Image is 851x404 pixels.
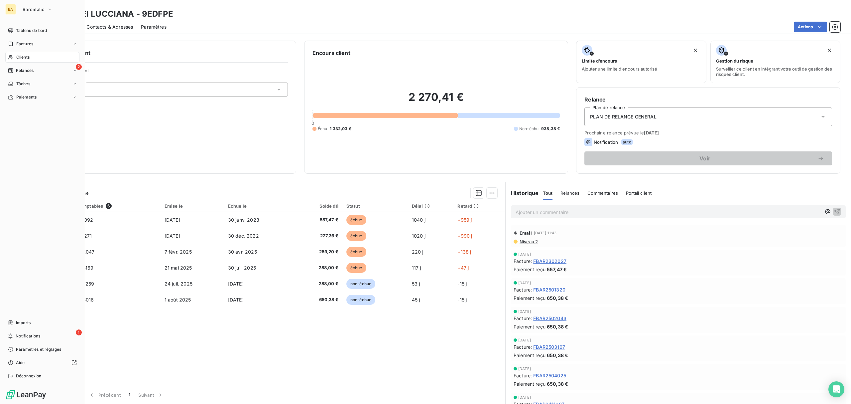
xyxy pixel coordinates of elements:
span: [DATE] [644,130,659,135]
span: 557,47 € [298,217,338,223]
span: -15 j [457,297,467,303]
span: 0 [311,120,314,126]
div: Délai [412,203,450,209]
span: [DATE] [518,367,531,371]
span: 650,38 € [547,295,568,302]
button: Suivant [134,388,168,402]
button: Limite d’encoursAjouter une limite d’encours autorisé [576,41,706,83]
span: Tout [543,190,553,196]
span: [DATE] [518,252,531,256]
span: Ajouter une limite d’encours autorisé [582,66,657,72]
span: 7 févr. 2025 [165,249,192,255]
span: Déconnexion [16,373,42,379]
span: FBAR2503107 [533,343,565,350]
span: Limite d’encours [582,58,617,64]
span: +990 j [457,233,472,239]
span: 288,00 € [298,281,338,287]
h2: 2 270,41 € [312,91,560,110]
span: Voir [592,156,817,161]
h6: Informations client [40,49,288,57]
button: Précédent [84,388,125,402]
span: échue [346,263,366,273]
span: 650,38 € [298,297,338,303]
div: Statut [346,203,404,209]
span: 21 mai 2025 [165,265,192,271]
span: 30 juil. 2025 [228,265,256,271]
span: Notification [594,139,618,145]
div: Pièces comptables [62,203,157,209]
span: 24 juil. 2025 [165,281,192,287]
span: Surveiller ce client en intégrant votre outil de gestion des risques client. [716,66,835,77]
span: non-échue [346,295,375,305]
span: [DATE] 11:43 [534,231,557,235]
span: [DATE] [228,297,244,303]
span: 938,38 € [541,126,560,132]
button: Actions [794,22,827,32]
a: Aide [5,357,79,368]
span: 2 [76,64,82,70]
span: auto [621,139,633,145]
span: Relances [560,190,579,196]
span: Paiement reçu [514,266,546,273]
span: Prochaine relance prévue le [584,130,832,135]
span: Échu [318,126,327,132]
span: +47 j [457,265,469,271]
span: +138 j [457,249,471,255]
span: échue [346,247,366,257]
button: Voir [584,151,832,165]
h6: Historique [506,189,539,197]
div: BA [5,4,16,15]
span: [DATE] [165,233,180,239]
h6: Encours client [312,49,350,57]
div: Solde dû [298,203,338,209]
span: Paramètres [141,24,167,30]
span: Tableau de bord [16,28,47,34]
span: 30 déc. 2022 [228,233,259,239]
span: [DATE] [228,281,244,287]
span: PLAN DE RELANCE GENERAL [590,113,656,120]
span: Notifications [16,333,40,339]
span: [DATE] [518,281,531,285]
span: 557,47 € [547,266,567,273]
div: Échue le [228,203,290,209]
span: Portail client [626,190,652,196]
span: Relances [16,68,34,74]
span: Baromatic [23,7,45,12]
span: 30 avr. 2025 [228,249,257,255]
span: 650,38 € [547,323,568,330]
span: 117 j [412,265,421,271]
span: Facture : [514,343,532,350]
span: Non-échu [519,126,539,132]
span: Imports [16,320,31,326]
span: 220 j [412,249,424,255]
h3: EDF PEI LUCCIANA - 9EDFPE [59,8,173,20]
span: 53 j [412,281,420,287]
span: échue [346,231,366,241]
span: Facture : [514,258,532,265]
div: Open Intercom Messenger [828,381,844,397]
span: 1020 j [412,233,425,239]
span: Paramètres et réglages [16,346,61,352]
span: 6 [106,203,112,209]
span: Propriétés Client [54,68,288,77]
span: 650,38 € [547,380,568,387]
span: 45 j [412,297,420,303]
span: Facture : [514,372,532,379]
span: Paiements [16,94,37,100]
span: 259,20 € [298,249,338,255]
span: 1 août 2025 [165,297,191,303]
span: 1 332,03 € [330,126,351,132]
span: Gestion du risque [716,58,753,64]
span: 30 janv. 2023 [228,217,259,223]
span: Clients [16,54,30,60]
span: FBAR2504025 [533,372,566,379]
span: Email [520,230,532,236]
span: [DATE] [518,309,531,313]
div: Émise le [165,203,220,209]
span: 227,36 € [298,233,338,239]
span: Commentaires [587,190,618,196]
span: 288,00 € [298,265,338,271]
h6: Relance [584,96,832,103]
span: Factures [16,41,33,47]
span: Aide [16,360,25,366]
